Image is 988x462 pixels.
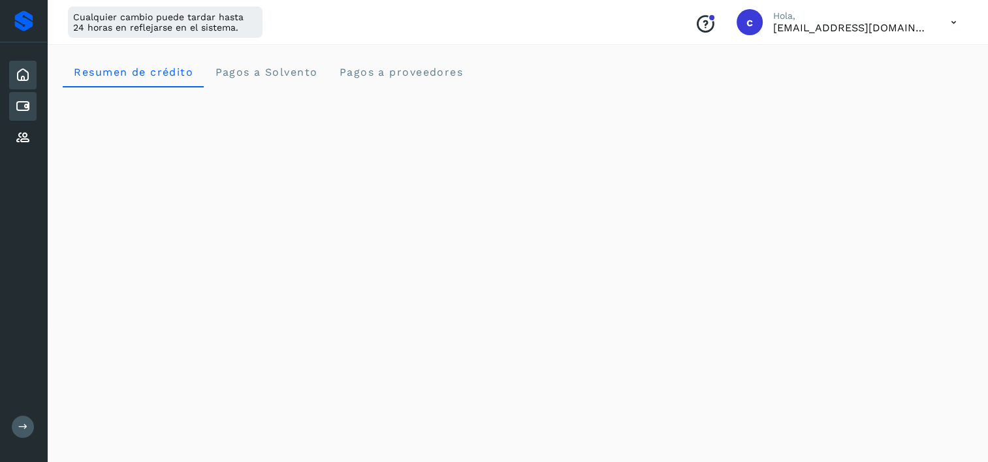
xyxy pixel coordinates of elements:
span: Resumen de crédito [73,66,193,78]
span: Pagos a proveedores [338,66,463,78]
div: Cualquier cambio puede tardar hasta 24 horas en reflejarse en el sistema. [68,7,263,38]
div: Cuentas por pagar [9,92,37,121]
p: cxp@53cargo.com [773,22,930,34]
span: Pagos a Solvento [214,66,317,78]
div: Inicio [9,61,37,89]
p: Hola, [773,10,930,22]
div: Proveedores [9,123,37,152]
